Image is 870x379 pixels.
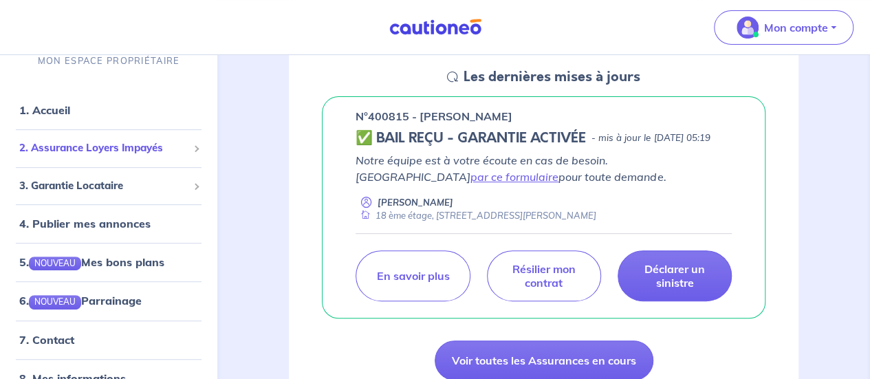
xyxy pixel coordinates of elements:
div: 2. Assurance Loyers Impayés [6,135,212,162]
h5: ✅ BAIL REÇU - GARANTIE ACTIVÉE [356,130,586,147]
div: 6.NOUVEAUParrainage [6,287,212,314]
div: state: CONTRACT-VALIDATED, Context: ,MAYBE-CERTIFICATE,,LESSOR-DOCUMENTS,IS-ODEALIM [356,130,732,147]
div: 5.NOUVEAUMes bons plans [6,248,212,276]
a: 4. Publier mes annonces [19,217,151,230]
button: illu_account_valid_menu.svgMon compte [714,10,853,45]
span: 3. Garantie Locataire [19,178,188,194]
p: Déclarer un sinistre [635,262,715,290]
p: - mis à jour le [DATE] 05:19 [591,131,710,145]
a: En savoir plus [356,250,470,301]
a: Déclarer un sinistre [618,250,732,301]
a: 6.NOUVEAUParrainage [19,294,142,307]
span: 2. Assurance Loyers Impayés [19,140,188,156]
div: 1. Accueil [6,96,212,124]
p: MON ESPACE PROPRIÉTAIRE [38,54,180,67]
div: 4. Publier mes annonces [6,210,212,237]
p: Résilier mon contrat [504,262,584,290]
h5: Les dernières mises à jours [464,69,640,85]
a: 1. Accueil [19,103,70,117]
img: illu_account_valid_menu.svg [737,17,759,39]
div: 3. Garantie Locataire [6,173,212,199]
p: Notre équipe est à votre écoute en cas de besoin. [GEOGRAPHIC_DATA] pour toute demande. [356,152,732,185]
a: Résilier mon contrat [487,250,601,301]
p: [PERSON_NAME] [378,196,453,209]
img: Cautioneo [384,19,487,36]
p: Mon compte [764,19,828,36]
p: n°400815 - [PERSON_NAME] [356,108,512,124]
a: 5.NOUVEAUMes bons plans [19,255,164,269]
div: 18 ème étage, [STREET_ADDRESS][PERSON_NAME] [356,209,596,222]
a: 7. Contact [19,333,74,347]
a: par ce formulaire [470,170,558,184]
div: 7. Contact [6,326,212,354]
p: En savoir plus [376,269,449,283]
